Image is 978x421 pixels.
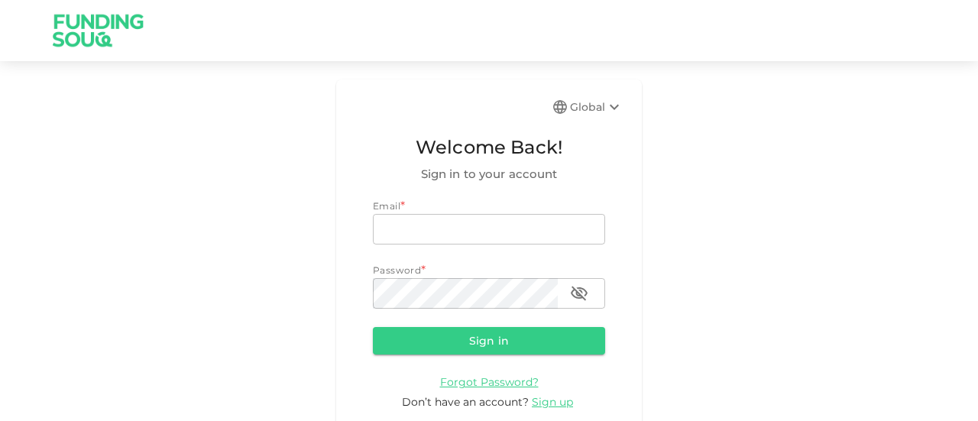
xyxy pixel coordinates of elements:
span: Email [373,200,400,212]
input: password [373,278,558,309]
div: Global [570,98,623,116]
span: Password [373,264,421,276]
span: Sign up [532,395,573,409]
input: email [373,214,605,245]
button: Sign in [373,327,605,355]
a: Forgot Password? [440,374,539,389]
span: Welcome Back! [373,133,605,162]
span: Forgot Password? [440,375,539,389]
span: Don’t have an account? [402,395,529,409]
span: Sign in to your account [373,165,605,183]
